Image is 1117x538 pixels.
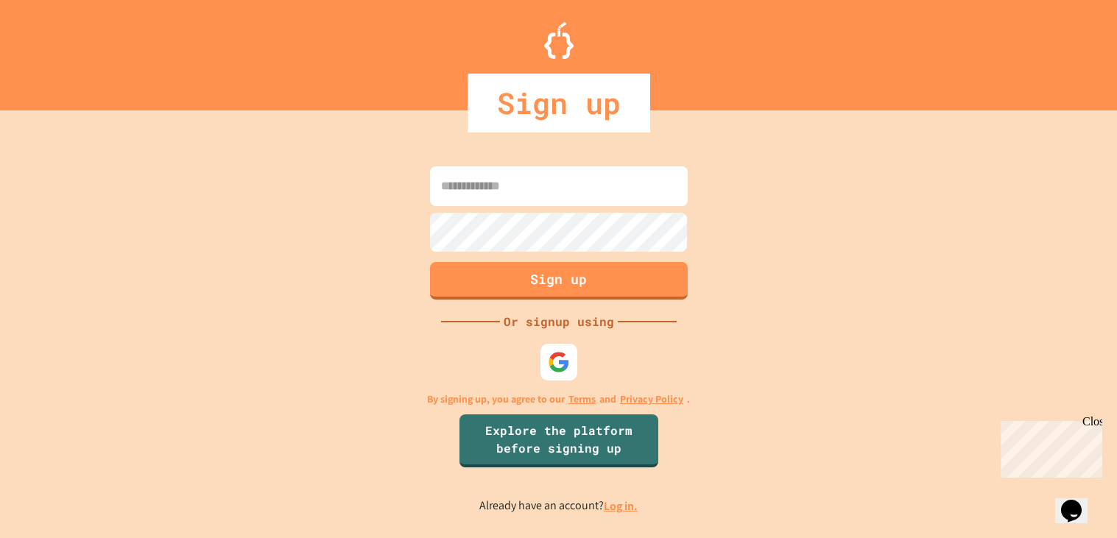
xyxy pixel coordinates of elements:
a: Explore the platform before signing up [459,414,658,467]
a: Terms [568,392,596,407]
button: Sign up [430,262,688,300]
iframe: chat widget [1055,479,1102,523]
p: By signing up, you agree to our and . [427,392,690,407]
p: Already have an account? [479,497,638,515]
div: Chat with us now!Close [6,6,102,93]
img: google-icon.svg [548,351,570,373]
img: Logo.svg [544,22,574,59]
a: Log in. [604,498,638,514]
a: Privacy Policy [620,392,683,407]
iframe: chat widget [995,415,1102,478]
div: Sign up [468,74,650,132]
div: Or signup using [500,313,618,330]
